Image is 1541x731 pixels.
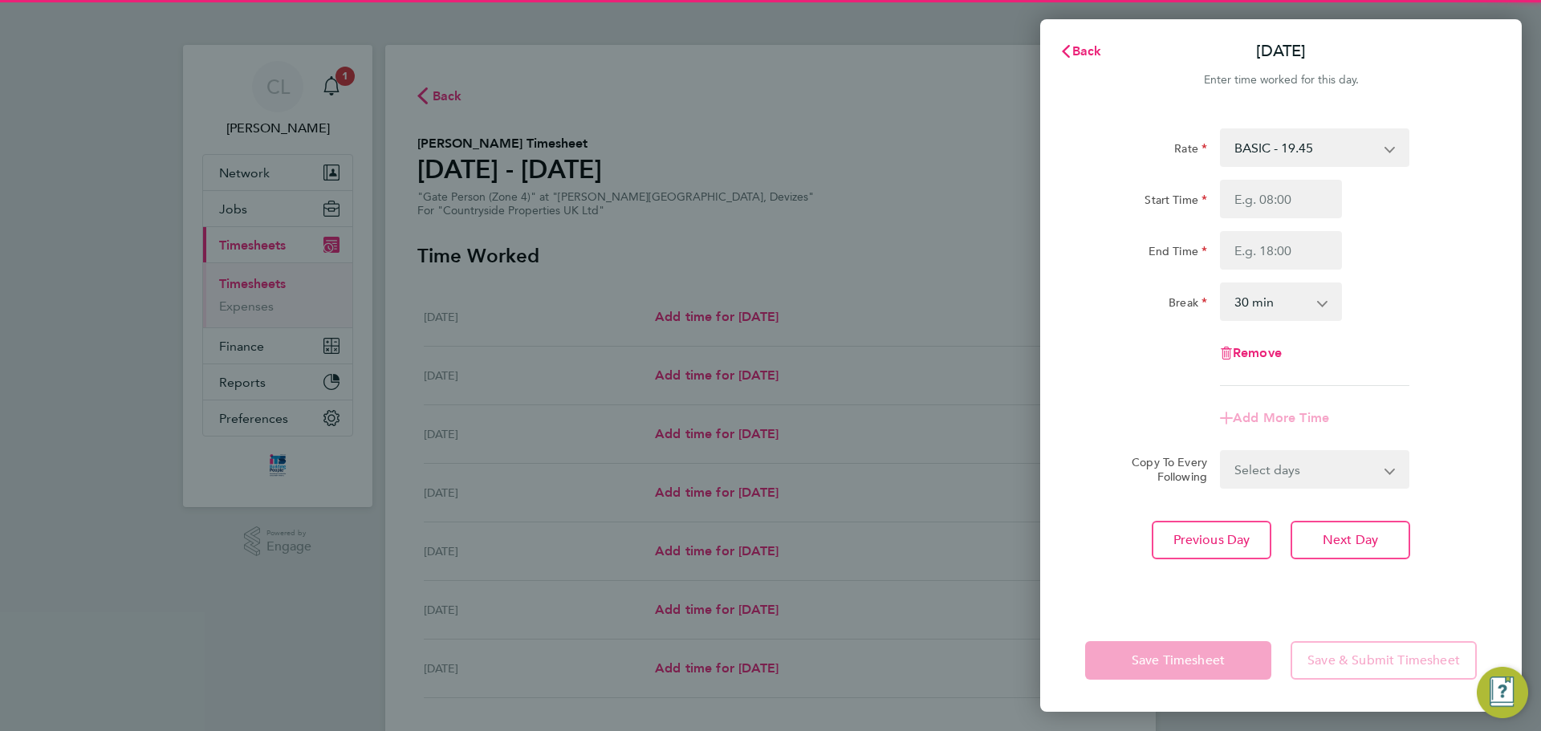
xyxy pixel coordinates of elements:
[1323,532,1378,548] span: Next Day
[1040,71,1522,90] div: Enter time worked for this day.
[1174,141,1207,160] label: Rate
[1220,347,1282,359] button: Remove
[1256,40,1306,63] p: [DATE]
[1072,43,1102,59] span: Back
[1477,667,1528,718] button: Engage Resource Center
[1152,521,1271,559] button: Previous Day
[1119,455,1207,484] label: Copy To Every Following
[1233,345,1282,360] span: Remove
[1145,193,1207,212] label: Start Time
[1043,35,1118,67] button: Back
[1220,180,1342,218] input: E.g. 08:00
[1169,295,1207,315] label: Break
[1291,521,1410,559] button: Next Day
[1220,231,1342,270] input: E.g. 18:00
[1173,532,1250,548] span: Previous Day
[1149,244,1207,263] label: End Time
